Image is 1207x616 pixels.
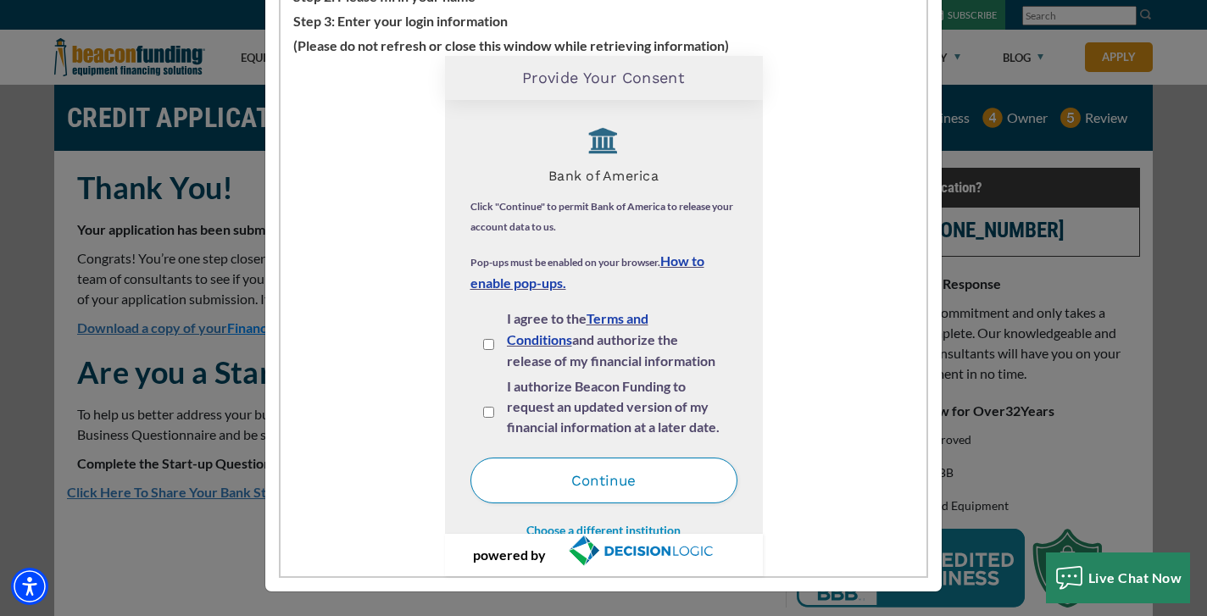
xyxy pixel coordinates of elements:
h2: Provide your consent [522,69,685,87]
span: I authorize Beacon Funding to request an updated version of my financial information at a later d... [507,378,720,435]
button: Live Chat Now [1046,552,1191,603]
a: Terms and Conditions [507,310,648,347]
a: How to enable pop-ups. [470,253,704,291]
a: Choose a different institution [526,523,681,537]
div: Accessibility Menu [11,568,48,605]
p: (Please do not refresh or close this window while retrieving information) [281,31,926,56]
p: Pop-ups must be enabled on your browser. [470,251,737,295]
button: Continue [470,458,737,503]
p: powered by [473,545,546,565]
img: Bank of America [570,121,637,159]
p: Click "Continue" to permit Bank of America to release your account data to us. [470,197,737,237]
a: decisionlogic.com - open in a new tab [546,534,734,568]
span: I agree to the and authorize the release of my financial information to DecisionLogic and Beacon ... [507,310,715,409]
p: Step 3: Enter your login information [281,7,926,31]
span: Live Chat Now [1088,569,1182,585]
h4: Bank of America [470,159,737,184]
